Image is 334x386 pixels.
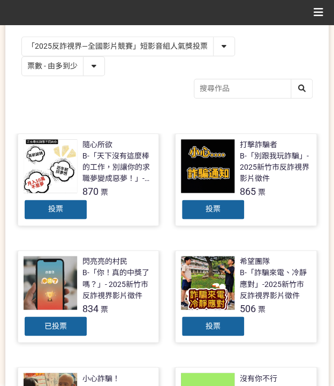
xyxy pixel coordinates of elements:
a: 隨心所欲B-「天下沒有這麼棒的工作，別讓你的求職夢變成惡夢！」- 2025新竹市反詐視界影片徵件870票投票 [18,133,160,226]
span: 票 [101,188,108,196]
span: 870 [82,186,98,197]
a: 希望團隊B-「詐騙來電、冷靜應對」-2025新竹市反詐視界影片徵件506票投票 [175,250,317,343]
div: 隨心所欲 [82,139,112,150]
span: 投票 [206,205,221,213]
span: 506 [240,302,256,314]
span: 票 [258,305,265,313]
div: 希望團隊 [240,256,270,267]
span: 投票 [48,205,63,213]
span: 865 [240,186,256,197]
span: 票 [101,305,108,313]
span: 票 [258,188,265,196]
div: 沒有你不行 [240,373,277,384]
span: 投票 [206,321,221,330]
div: 打擊詐騙者 [240,139,277,150]
a: 閃亮亮的村民B-「你！真的中獎了嗎？」- 2025新竹市反詐視界影片徵件834票已投票 [18,250,160,343]
span: 已投票 [44,321,67,330]
a: 打擊詐騙者B-「別跟我玩詐騙」- 2025新竹市反詐視界影片徵件865票投票 [175,133,317,226]
input: 搜尋作品 [194,79,312,98]
div: B-「天下沒有這麼棒的工作，別讓你的求職夢變成惡夢！」- 2025新竹市反詐視界影片徵件 [82,150,154,184]
div: B-「別跟我玩詐騙」- 2025新竹市反詐視界影片徵件 [240,150,311,184]
span: 834 [82,302,98,314]
div: 閃亮亮的村民 [82,256,127,267]
div: B-「詐騙來電、冷靜應對」-2025新竹市反詐視界影片徵件 [240,267,311,301]
div: B-「你！真的中獎了嗎？」- 2025新竹市反詐視界影片徵件 [82,267,154,301]
div: 小心詐騙！ [82,373,120,384]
